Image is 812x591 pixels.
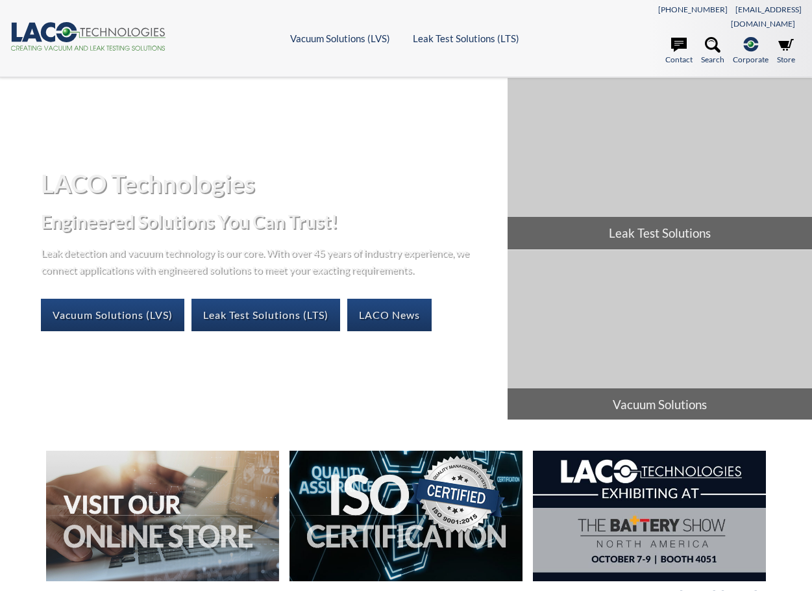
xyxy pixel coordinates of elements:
[413,32,519,44] a: Leak Test Solutions (LTS)
[508,217,812,249] span: Leak Test Solutions
[701,37,724,66] a: Search
[731,5,802,29] a: [EMAIL_ADDRESS][DOMAIN_NAME]
[658,5,728,14] a: [PHONE_NUMBER]
[41,299,184,331] a: Vacuum Solutions (LVS)
[777,37,795,66] a: Store
[347,299,432,331] a: LACO News
[41,168,497,199] h1: LACO Technologies
[508,250,812,421] a: Vacuum Solutions
[508,78,812,249] a: Leak Test Solutions
[191,299,340,331] a: Leak Test Solutions (LTS)
[733,53,769,66] span: Corporate
[508,388,812,421] span: Vacuum Solutions
[665,37,693,66] a: Contact
[290,32,390,44] a: Vacuum Solutions (LVS)
[41,244,476,277] p: Leak detection and vacuum technology is our core. With over 45 years of industry experience, we c...
[41,210,497,234] h2: Engineered Solutions You Can Trust!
